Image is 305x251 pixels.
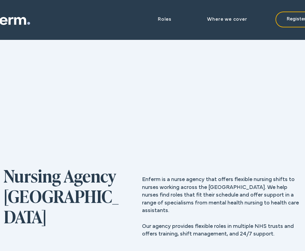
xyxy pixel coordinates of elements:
[128,14,175,25] div: Roles
[177,14,250,25] a: Where we cover
[142,177,299,237] span: Enferm is a nurse agency that offers flexible nursing shifts to nurses working across the [GEOGRA...
[207,17,247,22] span: Where we cover
[158,17,172,22] span: Roles
[128,14,250,25] nav: Site
[4,169,119,227] span: Nursing Agency [GEOGRAPHIC_DATA]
